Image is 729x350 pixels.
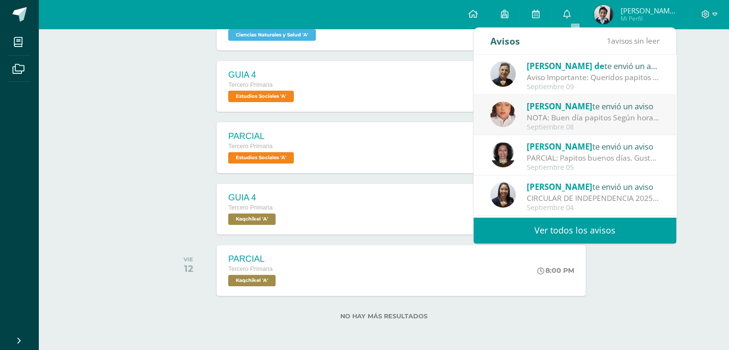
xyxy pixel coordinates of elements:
[228,152,294,163] span: Estudios Sociales 'A'
[527,204,660,212] div: Septiembre 04
[184,256,193,263] div: VIE
[527,152,660,163] div: PARCIAL: Papitos buenos días. Gusto de saludarlos. Les comento que el día lunes 8 de septiembre r...
[527,60,604,71] span: [PERSON_NAME] de
[228,91,294,102] span: Estudios Sociales 'A'
[594,5,613,24] img: e8a7a889ae59ebb5c0d64d684ca48457.png
[527,112,660,123] div: NOTA: Buen día papitos Según horario de clases estaremos realizando parcial de KAQCHIKEL el día m...
[228,70,296,80] div: GUIA 4
[228,275,276,286] span: Kaqchikel 'A'
[490,142,516,167] img: e68d219a534587513e5f5ff35cf77afa.png
[228,143,272,150] span: Tercero Primaria
[527,59,660,72] div: te envió un aviso
[620,6,678,15] span: [PERSON_NAME] de [PERSON_NAME]
[527,123,660,131] div: Septiembre 08
[228,131,296,141] div: PARCIAL
[184,263,193,274] div: 12
[527,180,660,193] div: te envió un aviso
[228,204,272,211] span: Tercero Primaria
[228,254,278,264] div: PARCIAL
[527,100,660,112] div: te envió un aviso
[607,35,611,46] span: 1
[167,313,601,320] label: No hay más resultados
[228,266,272,272] span: Tercero Primaria
[607,35,660,46] span: avisos sin leer
[620,14,678,23] span: Mi Perfil
[527,163,660,172] div: Septiembre 05
[228,29,316,41] span: Ciencias Naturales y Salud 'A'
[228,213,276,225] span: Kaqchikel 'A'
[527,140,660,152] div: te envió un aviso
[474,217,676,244] a: Ver todos los avisos
[527,141,592,152] span: [PERSON_NAME]
[537,266,574,275] div: 8:00 PM
[527,181,592,192] span: [PERSON_NAME]
[490,182,516,208] img: 371134ed12361ef19fcdb996a71dd417.png
[527,83,660,91] div: Septiembre 09
[527,101,592,112] span: [PERSON_NAME]
[228,193,278,203] div: GUIA 4
[228,82,272,88] span: Tercero Primaria
[527,193,660,204] div: CIRCULAR DE INDEPENDENCIA 2025: Buenos días estimados papitos: Adjunto circular Cualquier duda es...
[527,72,660,83] div: Aviso Importante: Queridos papitos por este medio les saludo cordialmente. El motivo de la presen...
[490,102,516,127] img: 36ab2693be6db1ea5862f9bc6368e731.png
[490,61,516,87] img: 67f0ede88ef848e2db85819136c0f493.png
